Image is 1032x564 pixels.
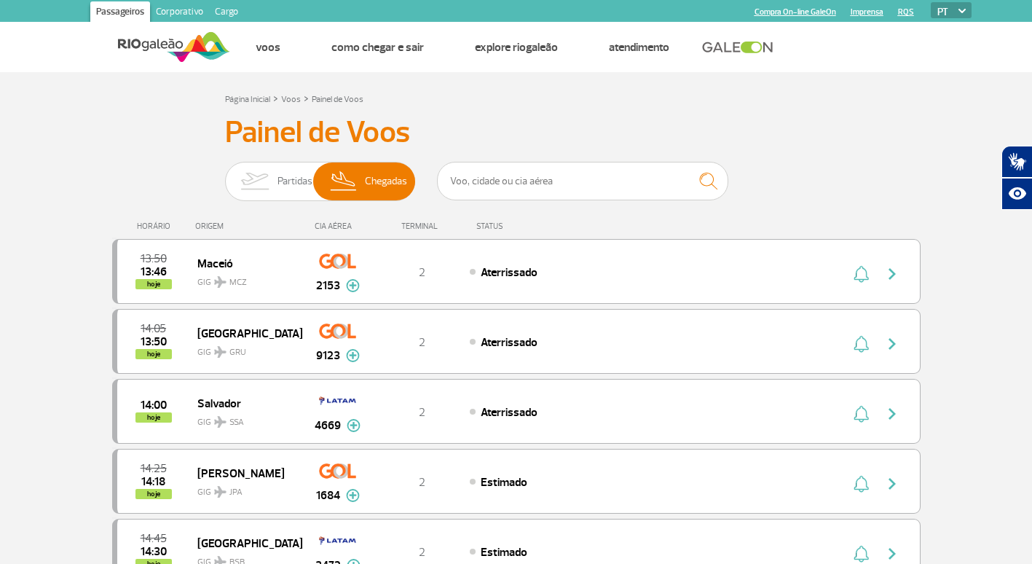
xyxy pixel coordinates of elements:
img: seta-direita-painel-voo.svg [883,265,901,283]
img: sino-painel-voo.svg [854,475,869,493]
span: 2 [419,545,425,560]
span: 2025-08-28 13:50:24 [141,337,167,347]
span: [GEOGRAPHIC_DATA] [197,324,291,342]
img: seta-direita-painel-voo.svg [883,475,901,493]
img: mais-info-painel-voo.svg [347,419,361,432]
div: STATUS [469,222,588,231]
span: 2 [419,405,425,420]
span: hoje [135,279,172,289]
img: seta-direita-painel-voo.svg [883,545,901,563]
img: destiny_airplane.svg [214,276,227,288]
span: Chegadas [365,162,407,200]
div: HORÁRIO [117,222,196,231]
img: sino-painel-voo.svg [854,265,869,283]
a: RQS [898,7,914,17]
div: CIA AÉREA [302,222,374,231]
h3: Painel de Voos [225,114,808,151]
button: Abrir tradutor de língua de sinais. [1001,146,1032,178]
span: GIG [197,408,291,429]
span: 2 [419,475,425,490]
img: sino-painel-voo.svg [854,335,869,353]
span: 9123 [316,347,340,364]
span: hoje [135,489,172,499]
img: destiny_airplane.svg [214,486,227,498]
a: Voos [256,40,280,55]
span: Estimado [481,545,527,560]
span: 4669 [315,417,341,434]
img: seta-direita-painel-voo.svg [883,405,901,423]
span: Aterrissado [481,265,537,280]
img: slider-embarque [232,162,277,200]
span: 2 [419,335,425,350]
span: 2025-08-28 14:45:00 [141,533,167,544]
span: GIG [197,478,291,499]
img: seta-direita-painel-voo.svg [883,335,901,353]
span: 2025-08-28 14:25:00 [141,463,167,474]
span: SSA [229,416,244,429]
a: Página Inicial [225,94,270,105]
span: Aterrissado [481,335,537,350]
span: Partidas [277,162,312,200]
img: destiny_airplane.svg [214,346,227,358]
a: Explore RIOgaleão [475,40,558,55]
img: mais-info-painel-voo.svg [346,279,360,292]
a: Imprensa [851,7,883,17]
span: 2025-08-28 14:00:00 [141,400,167,410]
input: Voo, cidade ou cia aérea [437,162,728,200]
img: mais-info-painel-voo.svg [346,489,360,502]
a: > [304,90,309,106]
span: [PERSON_NAME] [197,463,291,482]
span: 1684 [316,487,340,504]
a: Corporativo [150,1,209,25]
a: Como chegar e sair [331,40,424,55]
span: hoje [135,412,172,423]
img: mais-info-painel-voo.svg [346,349,360,362]
div: ORIGEM [195,222,302,231]
a: Voos [281,94,301,105]
span: 2025-08-28 13:46:24 [141,267,167,277]
span: 2153 [316,277,340,294]
span: GIG [197,268,291,289]
span: JPA [229,486,243,499]
span: GRU [229,346,246,359]
img: slider-desembarque [323,162,366,200]
a: Passageiros [90,1,150,25]
span: GIG [197,338,291,359]
span: [GEOGRAPHIC_DATA] [197,533,291,552]
span: Estimado [481,475,527,490]
span: 2025-08-28 14:05:00 [141,324,166,334]
span: 2 [419,265,425,280]
a: Compra On-line GaleOn [755,7,836,17]
span: Salvador [197,393,291,412]
span: Aterrissado [481,405,537,420]
a: > [273,90,278,106]
div: Plugin de acessibilidade da Hand Talk. [1001,146,1032,210]
span: hoje [135,349,172,359]
img: sino-painel-voo.svg [854,545,869,563]
img: sino-painel-voo.svg [854,405,869,423]
span: 2025-08-28 13:50:00 [141,254,167,264]
span: 2025-08-28 14:18:00 [141,477,165,487]
div: TERMINAL [374,222,469,231]
a: Cargo [209,1,244,25]
img: destiny_airplane.svg [214,416,227,428]
span: MCZ [229,276,247,289]
a: Atendimento [609,40,669,55]
button: Abrir recursos assistivos. [1001,178,1032,210]
span: Maceió [197,254,291,273]
a: Painel de Voos [312,94,363,105]
span: 2025-08-28 14:30:00 [141,547,167,557]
